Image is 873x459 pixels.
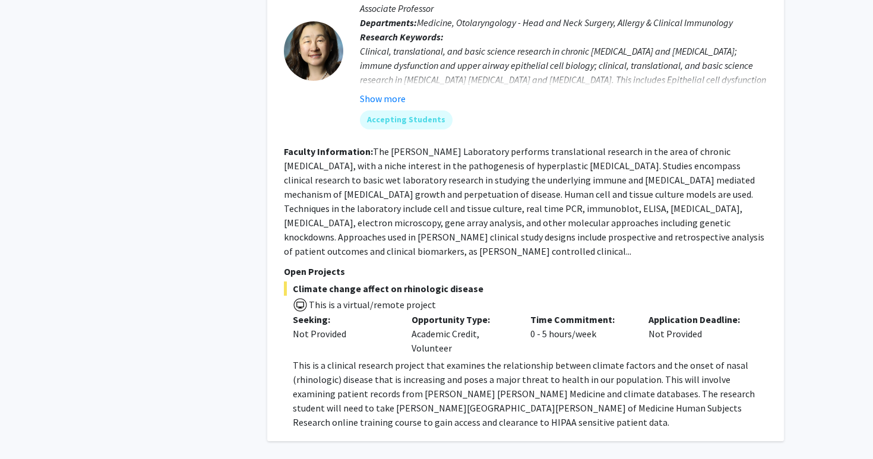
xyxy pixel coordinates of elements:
span: This is a virtual/remote project [308,299,436,311]
fg-read-more: The [PERSON_NAME] Laboratory performs translational research in the area of chronic [MEDICAL_DATA... [284,145,764,257]
p: Time Commitment: [530,312,631,327]
div: Not Provided [293,327,394,341]
div: 0 - 5 hours/week [521,312,640,355]
span: Climate change affect on rhinologic disease [284,281,767,296]
p: This is a clinical research project that examines the relationship between climate factors and th... [293,358,767,429]
p: Application Deadline: [649,312,749,327]
p: Opportunity Type: [412,312,513,327]
p: Associate Professor [360,1,767,15]
div: Clinical, translational, and basic science research in chronic [MEDICAL_DATA] and [MEDICAL_DATA];... [360,44,767,115]
div: Not Provided [640,312,758,355]
iframe: Chat [9,406,50,450]
button: Show more [360,91,406,106]
div: Academic Credit, Volunteer [403,312,521,355]
b: Faculty Information: [284,145,373,157]
p: Open Projects [284,264,767,278]
b: Research Keywords: [360,31,444,43]
span: Medicine, Otolaryngology - Head and Neck Surgery, Allergy & Clinical Immunology [417,17,733,29]
b: Departments: [360,17,417,29]
p: Seeking: [293,312,394,327]
mat-chip: Accepting Students [360,110,453,129]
